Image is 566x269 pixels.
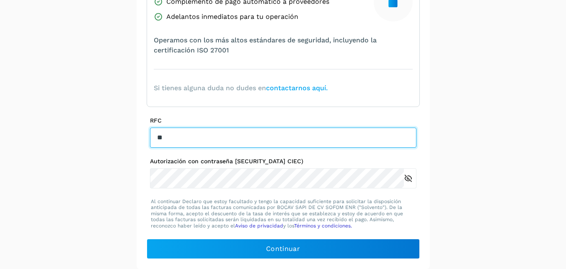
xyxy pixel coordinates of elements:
button: Continuar [147,239,420,259]
label: Autorización con contraseña [SECURITY_DATA] CIEC) [150,158,416,165]
span: Adelantos inmediatos para tu operación [166,12,298,22]
label: RFC [150,117,416,124]
p: Al continuar Declaro que estoy facultado y tengo la capacidad suficiente para solicitar la dispos... [151,198,416,229]
a: Términos y condiciones. [294,223,352,229]
a: Aviso de privacidad [235,223,283,229]
span: Operamos con los más altos estándares de seguridad, incluyendo la certificación ISO 27001 [154,35,413,55]
span: Continuar [266,244,300,253]
span: Si tienes alguna duda no dudes en [154,83,328,93]
a: contactarnos aquí. [266,84,328,92]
